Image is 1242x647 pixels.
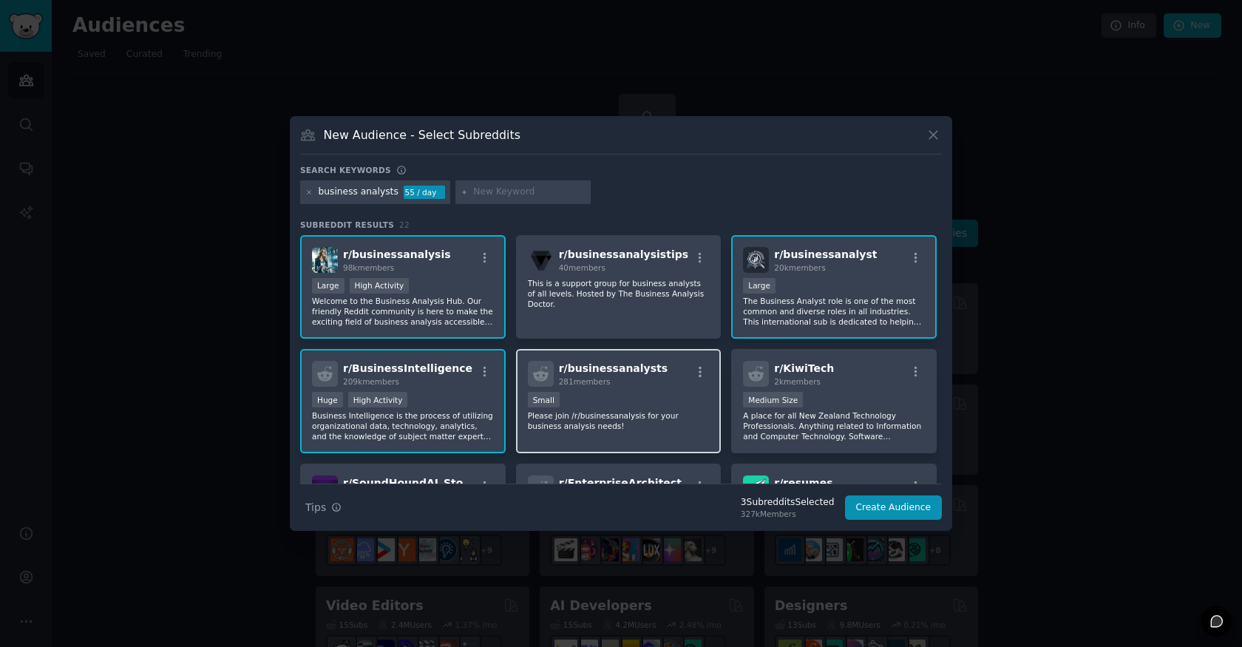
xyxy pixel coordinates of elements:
[559,263,605,272] span: 40 members
[473,186,586,199] input: New Keyword
[348,392,408,407] div: High Activity
[774,248,877,260] span: r/ businessanalyst
[741,509,835,519] div: 327k Members
[743,296,925,327] p: The Business Analyst role is one of the most common and diverse roles in all industries. This int...
[528,392,560,407] div: Small
[312,475,338,501] img: SoundHoundAI_Stock
[559,362,668,374] span: r/ businessanalysts
[404,186,445,199] div: 55 / day
[312,392,343,407] div: Huge
[343,248,451,260] span: r/ businessanalysis
[324,127,520,143] h3: New Audience - Select Subreddits
[300,220,394,230] span: Subreddit Results
[305,500,326,515] span: Tips
[845,495,943,521] button: Create Audience
[312,410,494,441] p: Business Intelligence is the process of utilizing organizational data, technology, analytics, and...
[774,362,834,374] span: r/ KiwiTech
[528,410,710,431] p: Please join /r/businessanalysis for your business analysis needs!
[319,186,398,199] div: business analysts
[743,475,769,501] img: resumes
[312,278,345,294] div: Large
[559,477,682,489] span: r/ EnterpriseArchitect
[343,377,399,386] span: 209k members
[343,263,394,272] span: 98k members
[528,278,710,309] p: This is a support group for business analysts of all levels. Hosted by The Business Analysis Doctor.
[559,248,688,260] span: r/ businessanalysistips
[774,477,832,489] span: r/ resumes
[743,410,925,441] p: A place for all New Zealand Technology Professionals. Anything related to Information and Compute...
[343,477,476,489] span: r/ SoundHoundAI_Stock
[741,496,835,509] div: 3 Subreddit s Selected
[312,247,338,273] img: businessanalysis
[743,392,803,407] div: Medium Size
[350,278,410,294] div: High Activity
[300,165,391,175] h3: Search keywords
[774,263,825,272] span: 20k members
[399,220,410,229] span: 22
[528,247,554,273] img: businessanalysistips
[743,247,769,273] img: businessanalyst
[343,362,472,374] span: r/ BusinessIntelligence
[774,377,821,386] span: 2k members
[300,495,347,521] button: Tips
[559,377,611,386] span: 281 members
[312,296,494,327] p: Welcome to the Business Analysis Hub. Our friendly Reddit community is here to make the exciting ...
[743,278,776,294] div: Large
